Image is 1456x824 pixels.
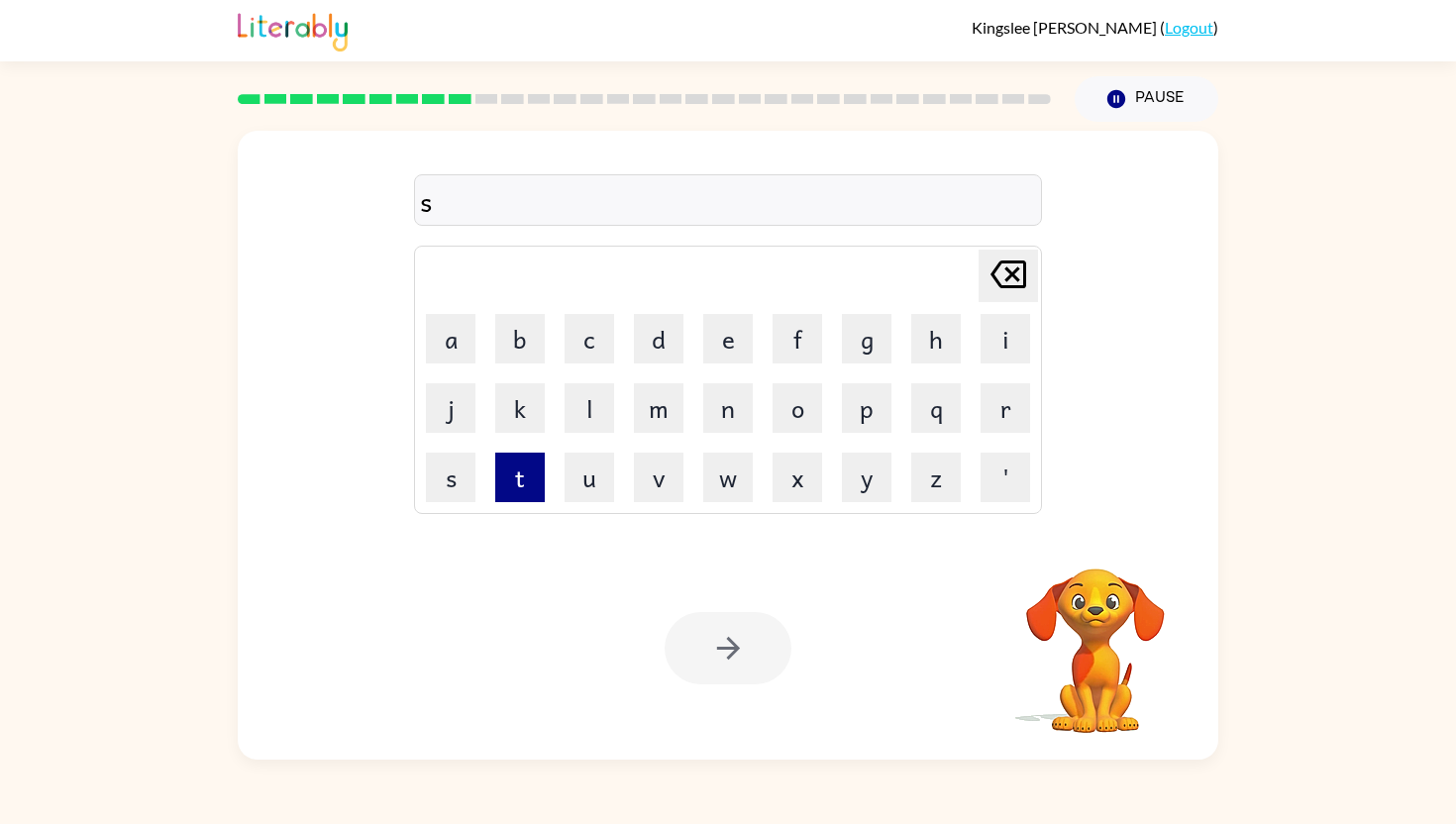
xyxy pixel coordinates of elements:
button: z [911,453,961,502]
button: k [495,383,545,433]
button: ' [981,453,1030,502]
button: x [773,453,822,502]
button: b [495,314,545,363]
button: h [911,314,961,363]
button: d [634,314,683,363]
button: s [426,453,475,502]
img: Literably [238,8,348,51]
button: i [981,314,1030,363]
button: o [773,383,822,433]
button: p [842,383,891,433]
a: Logout [1165,18,1213,37]
button: r [981,383,1030,433]
button: n [703,383,753,433]
button: v [634,453,683,502]
button: m [634,383,683,433]
button: u [565,453,614,502]
button: q [911,383,961,433]
button: l [565,383,614,433]
button: Pause [1075,76,1218,122]
div: s [420,180,1036,222]
div: ( ) [972,18,1218,37]
button: e [703,314,753,363]
button: f [773,314,822,363]
button: t [495,453,545,502]
video: Your browser must support playing .mp4 files to use Literably. Please try using another browser. [996,538,1195,736]
button: w [703,453,753,502]
button: c [565,314,614,363]
span: Kingslee [PERSON_NAME] [972,18,1160,37]
button: y [842,453,891,502]
button: a [426,314,475,363]
button: g [842,314,891,363]
button: j [426,383,475,433]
